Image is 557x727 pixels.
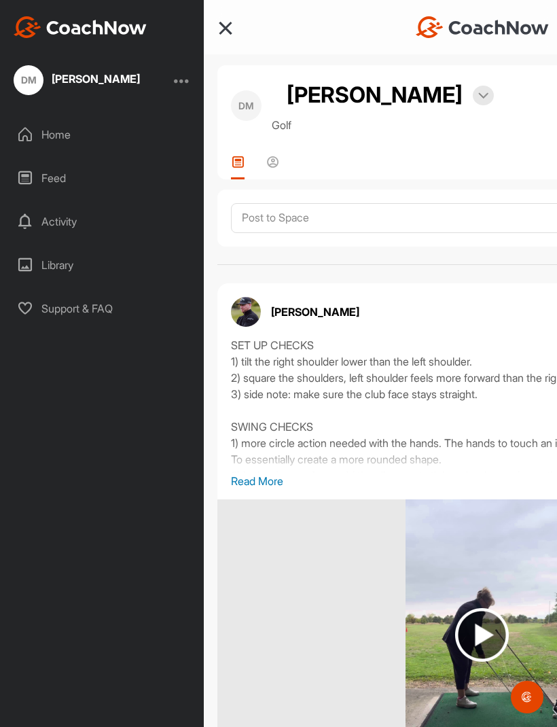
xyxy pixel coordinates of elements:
[416,16,549,38] img: CoachNow
[478,92,488,99] img: arrow-down
[231,297,261,327] img: avatar
[272,117,495,133] p: Golf
[455,608,509,662] img: play
[511,681,543,713] div: Open Intercom Messenger
[7,118,198,152] div: Home
[271,304,359,320] p: [PERSON_NAME]
[231,90,262,121] div: DM
[7,205,198,238] div: Activity
[52,73,140,84] div: [PERSON_NAME]
[7,161,198,195] div: Feed
[14,16,147,38] img: CoachNow
[287,79,463,111] h2: [PERSON_NAME]
[7,248,198,282] div: Library
[14,65,43,95] div: DM
[7,291,198,325] div: Support & FAQ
